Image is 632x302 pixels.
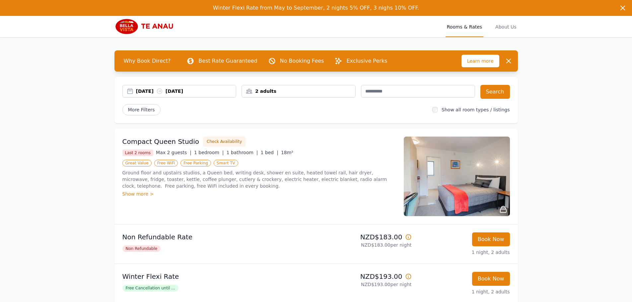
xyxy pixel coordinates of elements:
p: 1 night, 2 adults [417,288,510,295]
span: Learn more [461,55,499,67]
div: Show more > [122,191,396,197]
p: Winter Flexi Rate [122,272,314,281]
span: 18m² [281,150,293,155]
span: Free Cancellation until ... [122,285,178,291]
label: Show all room types / listings [442,107,510,112]
p: Exclusive Perks [346,57,387,65]
p: 1 night, 2 adults [417,249,510,256]
img: Bella Vista Te Anau [114,19,178,34]
p: NZD$193.00 per night [319,281,412,288]
div: [DATE] [DATE] [136,88,236,94]
span: Free Parking [180,160,211,166]
p: NZD$183.00 per night [319,242,412,248]
button: Check Availability [203,137,246,147]
p: NZD$193.00 [319,272,412,281]
span: Last 2 rooms [122,150,154,156]
span: Max 2 guests | [156,150,191,155]
h3: Compact Queen Studio [122,137,199,146]
span: 1 bed | [261,150,278,155]
p: NZD$183.00 [319,232,412,242]
button: Book Now [472,272,510,286]
a: About Us [494,16,518,37]
span: Why Book Direct? [118,54,176,68]
div: 2 adults [242,88,355,94]
span: More Filters [122,104,161,115]
span: 1 bathroom | [226,150,258,155]
button: Book Now [472,232,510,246]
p: Non Refundable Rate [122,232,314,242]
span: Non Refundable [122,245,161,252]
span: Free WiFi [154,160,178,166]
p: Ground floor and upstairs studios, a Queen bed, writing desk, shower en suite, heated towel rail,... [122,169,396,189]
a: Rooms & Rates [446,16,483,37]
button: Search [480,85,510,99]
p: No Booking Fees [280,57,324,65]
span: Winter Flexi Rate from May to September, 2 nights 5% OFF, 3 nighs 10% OFF. [213,5,419,11]
p: Best Rate Guaranteed [198,57,257,65]
span: Great Value [122,160,152,166]
span: Smart TV [214,160,238,166]
span: 1 bedroom | [194,150,224,155]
